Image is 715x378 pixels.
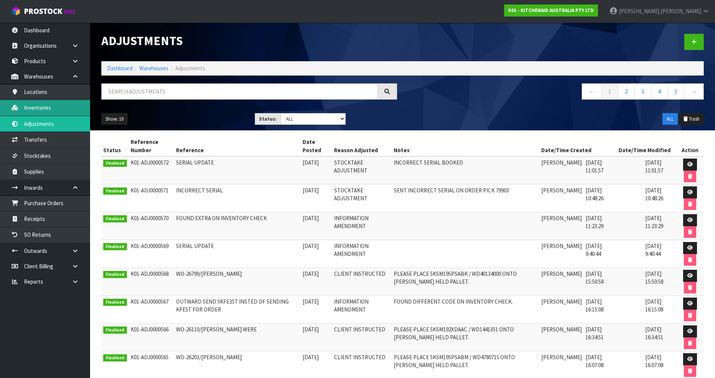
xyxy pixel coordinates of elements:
a: 5 [667,83,684,100]
td: [DATE] 11:23:29 [584,212,617,240]
span: [PERSON_NAME] [619,8,659,15]
td: [DATE] 16:15:08 [584,296,617,324]
td: K01-ADJ0000567 [129,296,175,324]
td: [DATE] [301,184,332,212]
button: ALL [662,113,678,125]
a: Warehouses [139,65,169,72]
td: [DATE] 15:50:58 [643,268,676,296]
td: K01-ADJ0000568 [129,268,175,296]
span: Finalised [103,160,127,167]
td: WO-26110/[PERSON_NAME] WERE [174,324,301,351]
button: Show: 10 [101,113,128,125]
td: K01-ADJ0000566 [129,324,175,351]
small: WMS [64,8,75,15]
td: [DATE] [301,156,332,184]
img: cube-alt.png [11,6,21,16]
td: [PERSON_NAME] [539,296,584,324]
th: Action [676,136,704,156]
span: Adjustments [175,65,205,72]
th: Notes [392,136,539,156]
span: Finalised [103,327,127,334]
nav: Page navigation [408,83,704,102]
input: Search adjustments [101,83,378,100]
td: [DATE] 11:23:29 [643,212,676,240]
button: Trash [679,113,704,125]
td: SERIAL UPDATE [174,240,301,268]
a: 4 [651,83,668,100]
span: Finalised [103,271,127,278]
span: Finalised [103,187,127,195]
td: STOCKTAKE ADJUSTMENT [332,156,392,184]
td: OUTWARD SEND 5KFE35T INSTED OF SENDING KFE5T FOR ORDER [174,296,301,324]
td: [DATE] [301,296,332,324]
a: Dashboard [107,65,132,72]
td: [DATE] 16:15:08 [643,296,676,324]
td: [DATE] 11:01:57 [584,156,617,184]
a: 1 [601,83,618,100]
a: 3 [634,83,651,100]
td: K01-ADJ0000569 [129,240,175,268]
span: Finalised [103,215,127,223]
th: Date Posted [301,136,332,156]
td: K01-ADJ0000570 [129,212,175,240]
td: PLEASE PLACE 5KSM195PSABK / WD40134000 ONTO [PERSON_NAME] HELD PALLET. [392,268,539,296]
td: INFORMATION AMENDMENT [332,212,392,240]
td: CLIENT INSTRUCTED [332,268,392,296]
td: INCORRECT SERIAL BOOKED [392,156,539,184]
th: Reference Number [129,136,175,156]
td: [DATE] 15:50:58 [584,268,617,296]
span: Finalised [103,299,127,306]
span: [PERSON_NAME] [661,8,701,15]
td: [PERSON_NAME] [539,184,584,212]
td: SERIAL UPDATE [174,156,301,184]
td: [DATE] 16:34:51 [643,324,676,351]
td: [DATE] 9:40:44 [643,240,676,268]
a: ← [582,83,602,100]
th: Reason Adjusted [332,136,392,156]
th: Status [101,136,129,156]
td: [PERSON_NAME] [539,240,584,268]
td: [DATE] 10:48:26 [584,184,617,212]
span: ProStock [24,6,62,16]
th: Date/Time Modified [617,136,676,156]
h1: Adjustments [101,34,397,48]
a: 2 [618,83,635,100]
td: SENT INCORRECT SERIAL ON ORDER PICK 79903 [392,184,539,212]
td: [PERSON_NAME] [539,212,584,240]
strong: K01 - KITCHENAID AUSTRALIA PTY LTD [508,7,594,14]
td: [DATE] [301,324,332,351]
a: K01 - KITCHENAID AUSTRALIA PTY LTD [504,5,598,17]
td: [DATE] 11:01:57 [643,156,676,184]
td: K01-ADJ0000572 [129,156,175,184]
td: CLIENT INSTRUCTED [332,324,392,351]
td: [DATE] [301,240,332,268]
td: WO-26799/[PERSON_NAME] [174,268,301,296]
span: Finalised [103,354,127,362]
strong: Status: [259,116,277,122]
td: INFORMATION AMENDMENT [332,240,392,268]
td: [DATE] [301,212,332,240]
td: [PERSON_NAME] [539,324,584,351]
td: [PERSON_NAME] [539,156,584,184]
td: [DATE] 9:40:44 [584,240,617,268]
td: PLEASE PLACE 5KSM192XDAAC / WD1441351 ONTO [PERSON_NAME] HELD PALLET. [392,324,539,351]
td: [DATE] [301,268,332,296]
a: → [684,83,704,100]
td: K01-ADJ0000571 [129,184,175,212]
th: Date/Time Created [539,136,617,156]
th: Reference [174,136,301,156]
td: INCORRECT SERIAL [174,184,301,212]
td: FOUND DIFFERENT CODE ON INVENTORY CHECK. [392,296,539,324]
td: [DATE] 10:48:26 [643,184,676,212]
td: FOUND EXTRA ON INVENTORY CHECK [174,212,301,240]
td: [PERSON_NAME] [539,268,584,296]
td: STOCKTAKE ADJUSTMENT [332,184,392,212]
td: INFORMATION AMENDMENT [332,296,392,324]
span: Finalised [103,243,127,251]
td: [DATE] 16:34:51 [584,324,617,351]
